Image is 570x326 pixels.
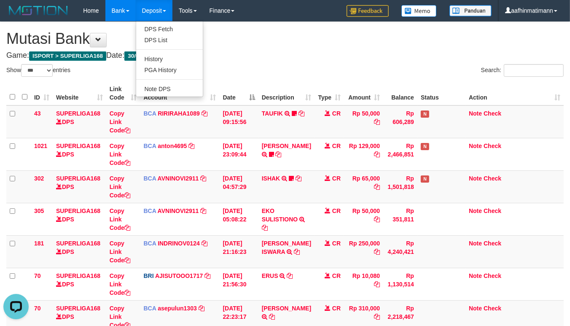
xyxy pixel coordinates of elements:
td: DPS [53,268,106,300]
a: SUPERLIGA168 [56,110,100,117]
span: 181 [34,240,44,247]
a: DPS List [136,35,203,46]
a: SUPERLIGA168 [56,207,100,214]
span: 43 [34,110,41,117]
td: Rp 65,000 [344,170,383,203]
th: Amount: activate to sort column ascending [344,81,383,105]
a: Copy anton4695 to clipboard [188,143,194,149]
a: PGA History [136,65,203,75]
a: Check [484,143,501,149]
a: Copy Rp 10,080 to clipboard [374,281,380,288]
a: SUPERLIGA168 [56,305,100,312]
td: DPS [53,170,106,203]
span: CR [332,207,341,214]
td: Rp 50,000 [344,203,383,235]
span: 1021 [34,143,47,149]
td: Rp 10,080 [344,268,383,300]
a: Note [469,305,482,312]
td: DPS [53,203,106,235]
a: [PERSON_NAME] [262,143,311,149]
a: Copy Link Code [110,110,130,134]
a: [PERSON_NAME] [262,305,311,312]
a: Copy Rp 129,000 to clipboard [374,151,380,158]
a: SUPERLIGA168 [56,240,100,247]
a: [PERSON_NAME] ISWARA [262,240,311,255]
span: 305 [34,207,44,214]
select: Showentries [21,64,53,77]
a: Check [484,110,501,117]
td: DPS [53,138,106,170]
a: INDRINOV0124 [158,240,200,247]
span: CR [332,305,341,312]
a: Copy EKO SULISTIONO to clipboard [262,224,268,231]
a: Copy Rp 50,000 to clipboard [374,216,380,223]
span: 70 [34,272,41,279]
td: Rp 4,240,421 [383,235,417,268]
td: [DATE] 21:56:30 [219,268,258,300]
a: EKO SULISTIONO [262,207,298,223]
a: Note [469,240,482,247]
a: Copy Link Code [110,272,130,296]
th: ID: activate to sort column ascending [31,81,53,105]
a: Check [484,207,501,214]
span: CR [332,110,341,117]
a: AVNINOVI2911 [158,207,199,214]
a: anton4695 [158,143,187,149]
img: panduan.png [449,5,492,16]
a: Copy AVNINOVI2911 to clipboard [200,207,206,214]
span: BCA [143,240,156,247]
h1: Mutasi Bank [6,30,564,47]
a: Check [484,175,501,182]
span: BRI [143,272,153,279]
a: Copy Link Code [110,207,130,231]
a: Copy Link Code [110,175,130,199]
td: Rp 129,000 [344,138,383,170]
img: Feedback.jpg [347,5,389,17]
span: BCA [143,143,156,149]
input: Search: [504,64,564,77]
a: Copy SRI BASUKI to clipboard [276,151,282,158]
td: Rp 2,466,851 [383,138,417,170]
th: Balance [383,81,417,105]
span: 70 [34,305,41,312]
a: Note [469,110,482,117]
a: Note [469,143,482,149]
span: ISPORT > SUPERLIGA168 [29,51,106,61]
img: MOTION_logo.png [6,4,70,17]
td: Rp 606,289 [383,105,417,138]
span: Has Note [421,143,429,150]
a: SUPERLIGA168 [56,143,100,149]
td: DPS [53,105,106,138]
a: Copy ERUS to clipboard [287,272,293,279]
a: Copy MUHAMMAD ALAMSUDDI to clipboard [269,313,275,320]
a: Copy RIRIRAHA1089 to clipboard [202,110,207,117]
a: Copy asepulun1303 to clipboard [199,305,204,312]
td: DPS [53,235,106,268]
span: CR [332,175,341,182]
a: Check [484,240,501,247]
a: Copy ISHAK to clipboard [296,175,301,182]
span: BCA [143,305,156,312]
td: Rp 50,000 [344,105,383,138]
td: [DATE] 09:15:56 [219,105,258,138]
span: Has Note [421,110,429,118]
td: Rp 351,811 [383,203,417,235]
td: [DATE] 21:16:23 [219,235,258,268]
a: Copy TAUFIK to clipboard [298,110,304,117]
a: History [136,54,203,65]
td: Rp 250,000 [344,235,383,268]
a: Copy DIONYSIUS ISWARA to clipboard [294,248,300,255]
a: ISHAK [262,175,280,182]
a: Note [469,207,482,214]
h4: Game: Date: [6,51,564,60]
a: Check [484,272,501,279]
a: AJISUTOOO1717 [155,272,203,279]
td: [DATE] 05:08:22 [219,203,258,235]
a: Copy Rp 50,000 to clipboard [374,119,380,125]
button: Open LiveChat chat widget [3,3,29,29]
a: RIRIRAHA1089 [158,110,200,117]
a: SUPERLIGA168 [56,175,100,182]
a: Copy Link Code [110,240,130,264]
th: Description: activate to sort column ascending [258,81,315,105]
label: Search: [481,64,564,77]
